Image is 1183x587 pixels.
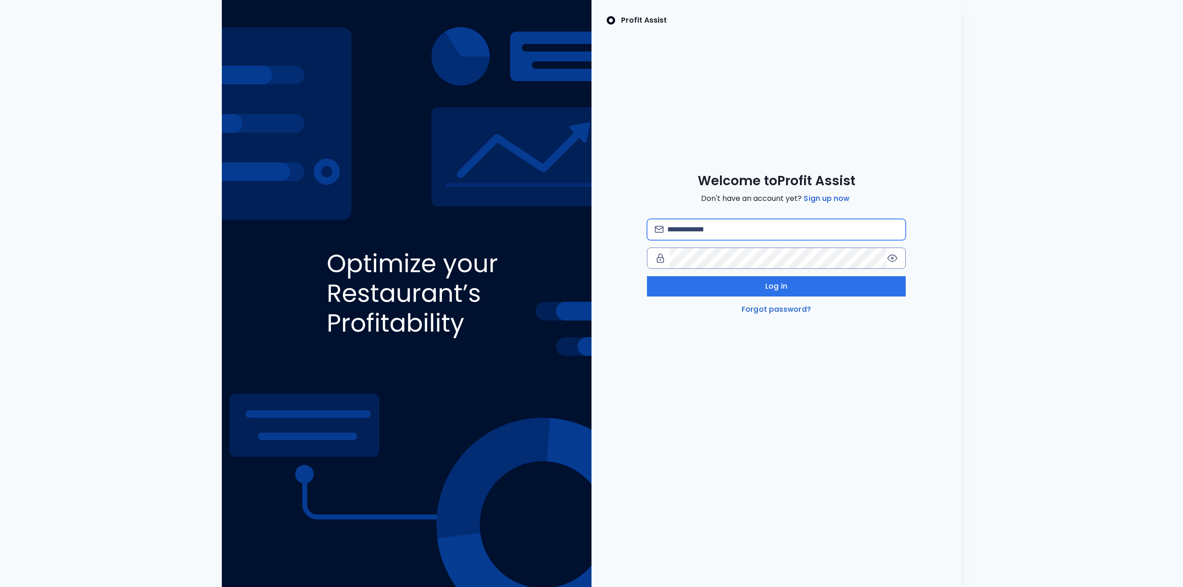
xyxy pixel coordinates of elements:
[698,173,855,189] span: Welcome to Profit Assist
[740,304,813,315] a: Forgot password?
[701,193,851,204] span: Don't have an account yet?
[655,226,664,233] img: email
[606,15,616,26] img: SpotOn Logo
[765,281,787,292] span: Log in
[802,193,851,204] a: Sign up now
[621,15,667,26] p: Profit Assist
[647,276,906,297] button: Log in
